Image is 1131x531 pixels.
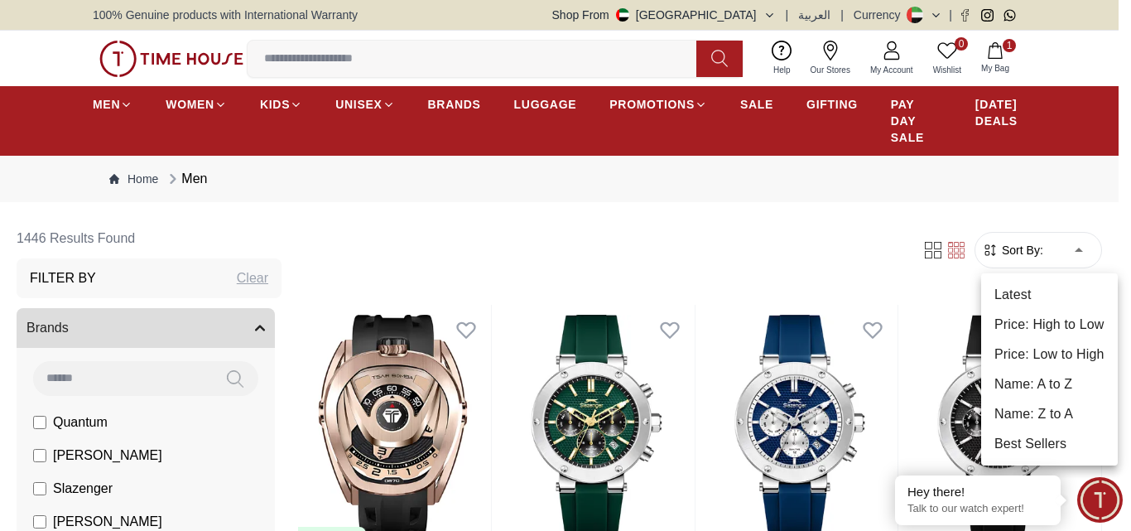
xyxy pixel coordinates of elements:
div: Chat Widget [1077,477,1123,523]
li: Price: High to Low [981,310,1118,340]
li: Name: A to Z [981,369,1118,399]
p: Talk to our watch expert! [907,502,1048,516]
div: Hey there! [907,484,1048,500]
li: Price: Low to High [981,340,1118,369]
li: Best Sellers [981,429,1118,459]
li: Latest [981,280,1118,310]
li: Name: Z to A [981,399,1118,429]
